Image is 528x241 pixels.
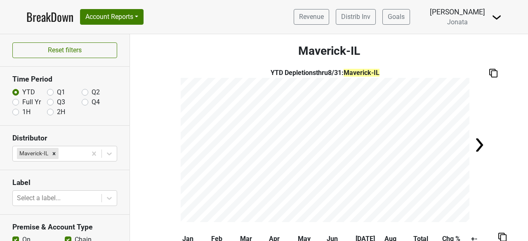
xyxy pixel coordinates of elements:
img: Dropdown Menu [492,12,502,22]
div: [PERSON_NAME] [430,7,485,17]
div: YTD Depletions thru 8/31 : [181,68,469,78]
button: Reset filters [12,42,117,58]
a: BreakDown [26,8,73,26]
img: Arrow right [471,137,488,153]
button: Account Reports [80,9,144,25]
span: Maverick-IL [344,69,379,77]
div: Remove Maverick-IL [49,148,59,159]
span: Jonata [447,18,468,26]
h3: Maverick-IL [130,44,528,58]
h3: Time Period [12,75,117,84]
label: Q1 [57,87,65,97]
label: Full Yr [22,97,41,107]
a: Revenue [294,9,329,25]
a: Goals [382,9,410,25]
h3: Premise & Account Type [12,223,117,232]
label: 1H [22,107,31,117]
img: Copy to clipboard [489,69,497,77]
label: YTD [22,87,35,97]
a: Distrib Inv [336,9,376,25]
label: Q2 [92,87,100,97]
label: 2H [57,107,65,117]
label: Q4 [92,97,100,107]
h3: Label [12,178,117,187]
label: Q3 [57,97,65,107]
div: Maverick-IL [17,148,49,159]
h3: Distributor [12,134,117,143]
